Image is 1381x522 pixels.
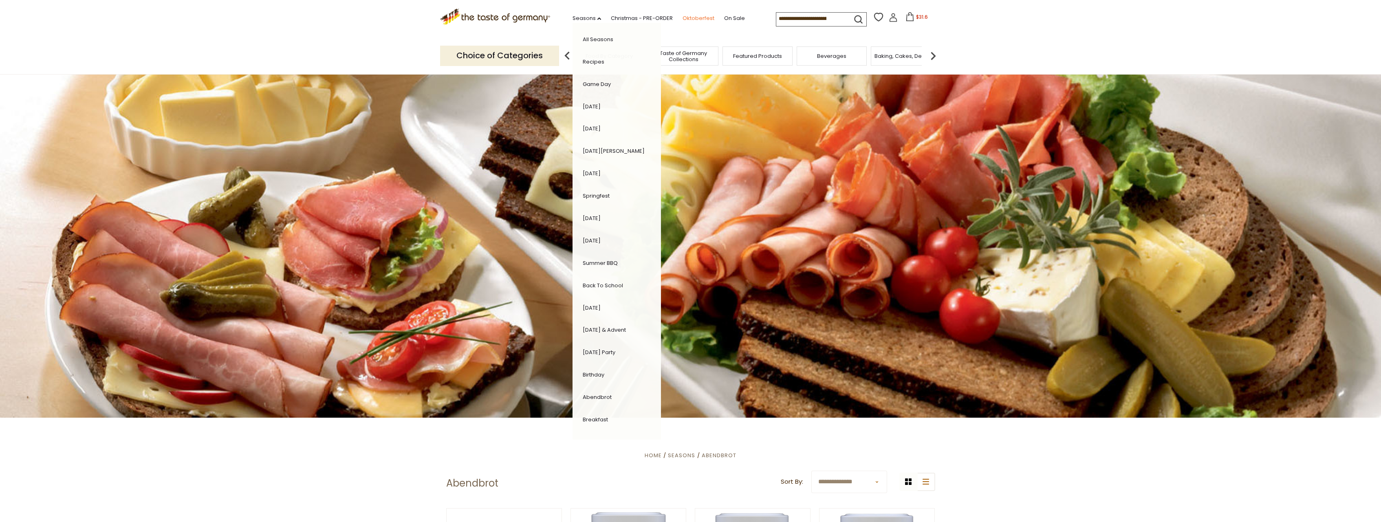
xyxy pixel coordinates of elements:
a: Summer BBQ [583,259,618,267]
a: [DATE] [583,103,601,110]
img: next arrow [925,48,941,64]
a: [DATE] Party [583,348,615,356]
h1: Abendbrot [446,477,498,489]
a: Seasons [668,452,695,459]
span: $31.6 [916,13,928,20]
a: Abendbrot [702,452,736,459]
a: Baking, Cakes, Desserts [874,53,938,59]
a: Taste of Germany Collections [651,50,716,62]
p: Choice of Categories [440,46,559,66]
a: All Seasons [583,35,613,43]
a: Seasons [573,14,601,23]
img: previous arrow [559,48,575,64]
a: Recipes [583,58,604,66]
a: Home [645,452,662,459]
a: Game Day [583,80,611,88]
a: Springfest [583,192,610,200]
a: Abendbrot [583,393,612,401]
a: Christmas - PRE-ORDER [611,14,673,23]
a: [DATE] [583,214,601,222]
a: Back to School [583,282,623,289]
a: Breakfast [583,416,608,423]
label: Sort By: [781,477,803,487]
a: [DATE] [583,125,601,132]
a: [DATE] [583,170,601,177]
a: Featured Products [733,53,782,59]
a: Beverages [817,53,846,59]
a: [DATE] & Advent [583,326,626,334]
a: On Sale [724,14,745,23]
a: [DATE][PERSON_NAME] [583,147,645,155]
a: Birthday [583,371,604,379]
button: $31.6 [899,12,934,24]
a: Oktoberfest [683,14,714,23]
a: [DATE] [583,304,601,312]
a: [DATE] [583,237,601,244]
